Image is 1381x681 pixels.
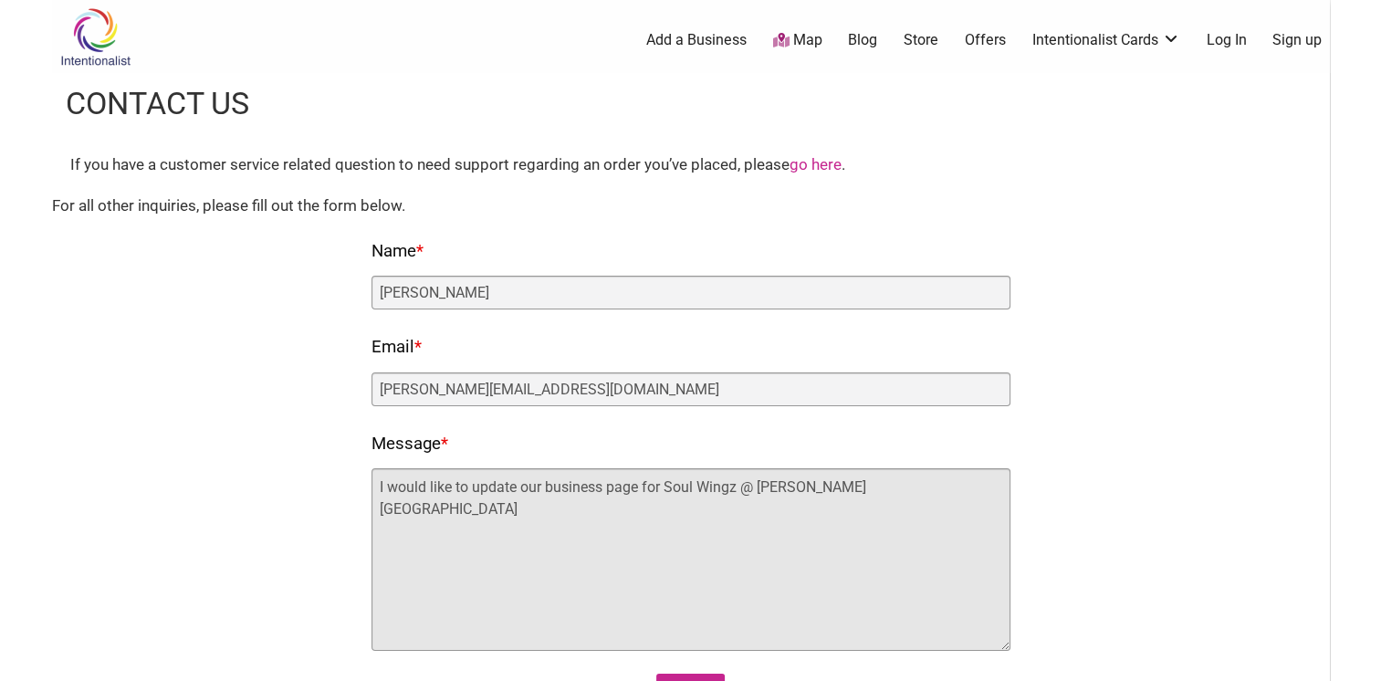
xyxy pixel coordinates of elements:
[1206,30,1246,50] a: Log In
[66,82,249,126] h1: Contact Us
[52,194,1330,218] div: For all other inquiries, please fill out the form below.
[371,332,422,363] label: Email
[1272,30,1322,50] a: Sign up
[371,236,424,267] label: Name
[70,153,1312,177] div: If you have a customer service related question to need support regarding an order you’ve placed,...
[790,155,842,173] a: go here
[904,30,938,50] a: Store
[965,30,1006,50] a: Offers
[1032,30,1180,50] a: Intentionalist Cards
[371,429,448,460] label: Message
[646,30,747,50] a: Add a Business
[848,30,877,50] a: Blog
[52,7,139,67] img: Intentionalist
[772,30,821,51] a: Map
